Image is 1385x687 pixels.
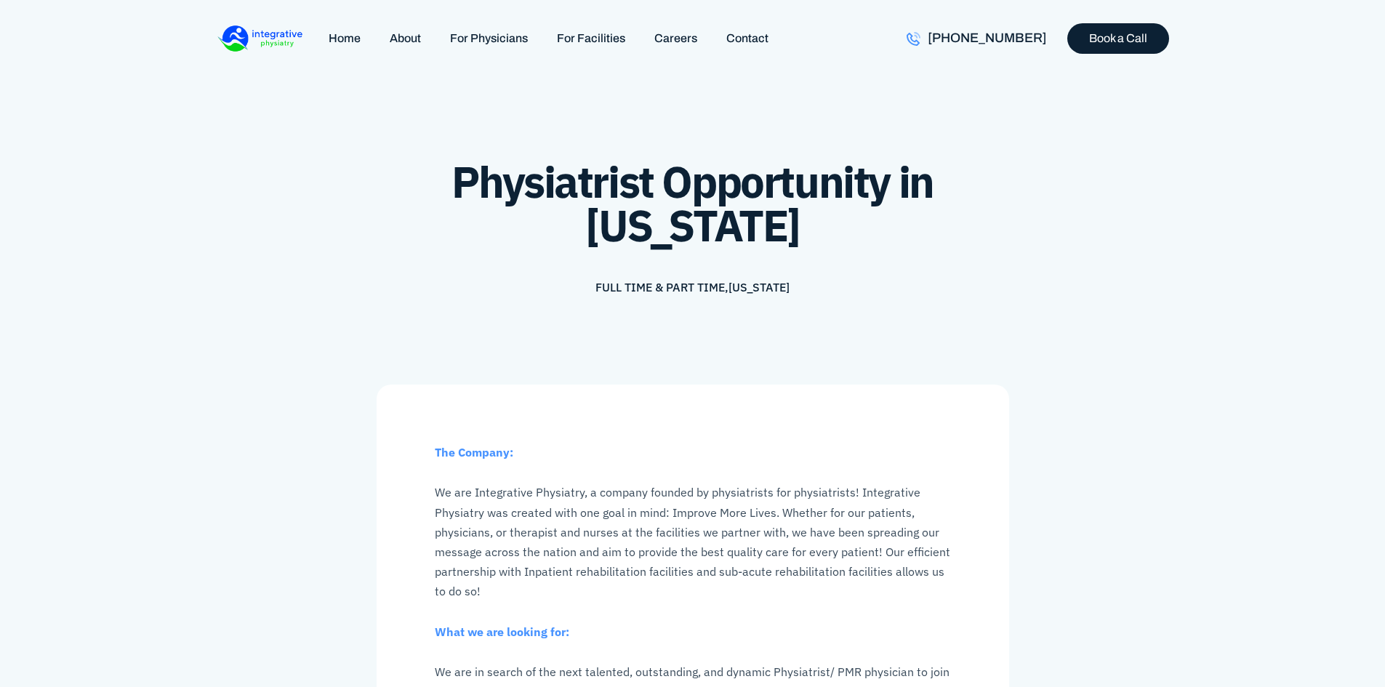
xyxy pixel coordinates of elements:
a: Home [314,23,375,54]
p: We are Integrative Physiatry, a company founded by physiatrists for physiatrists! Integrative Phy... [435,483,951,601]
a: For Physicians [435,23,542,54]
div: Physiatrist Opportunity in [US_STATE] [409,160,976,254]
strong: What we are looking for: [435,624,569,639]
a: Careers [640,23,712,54]
a: Book a Call [1067,23,1169,53]
a: Contact [712,23,783,54]
div: [PHONE_NUMBER] [928,31,1047,47]
div: Full Time & Part Time [595,278,725,297]
strong: The Company: [435,445,513,459]
a: About [375,23,435,54]
a: [PHONE_NUMBER] [892,23,1061,55]
a: For Facilities [542,23,640,54]
div: [US_STATE] [728,278,790,297]
div: , [725,278,728,297]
